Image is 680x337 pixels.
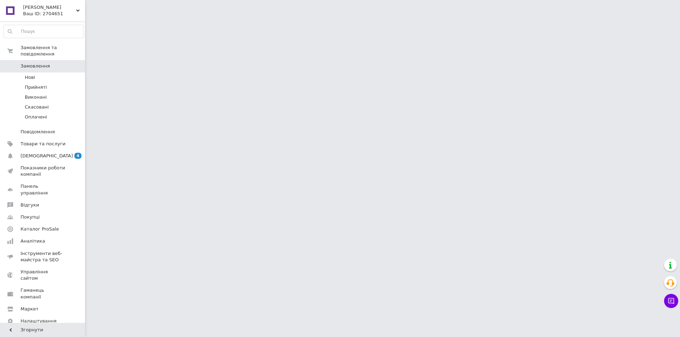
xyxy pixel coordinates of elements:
[21,129,55,135] span: Повідомлення
[21,202,39,208] span: Відгуки
[21,287,66,300] span: Гаманець компанії
[23,11,85,17] div: Ваш ID: 2704651
[25,74,35,81] span: Нові
[25,84,47,91] span: Прийняті
[74,153,81,159] span: 4
[664,294,678,308] button: Чат з покупцем
[21,306,39,312] span: Маркет
[21,141,66,147] span: Товари та послуги
[25,114,47,120] span: Оплачені
[23,4,76,11] span: КОПАЧ
[25,104,49,110] span: Скасовані
[21,183,66,196] span: Панель управління
[21,153,73,159] span: [DEMOGRAPHIC_DATA]
[21,250,66,263] span: Інструменти веб-майстра та SEO
[21,63,50,69] span: Замовлення
[4,25,83,38] input: Пошук
[21,238,45,244] span: Аналітика
[25,94,47,100] span: Виконані
[21,269,66,281] span: Управління сайтом
[21,318,57,324] span: Налаштування
[21,165,66,178] span: Показники роботи компанії
[21,226,59,232] span: Каталог ProSale
[21,214,40,220] span: Покупці
[21,45,85,57] span: Замовлення та повідомлення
